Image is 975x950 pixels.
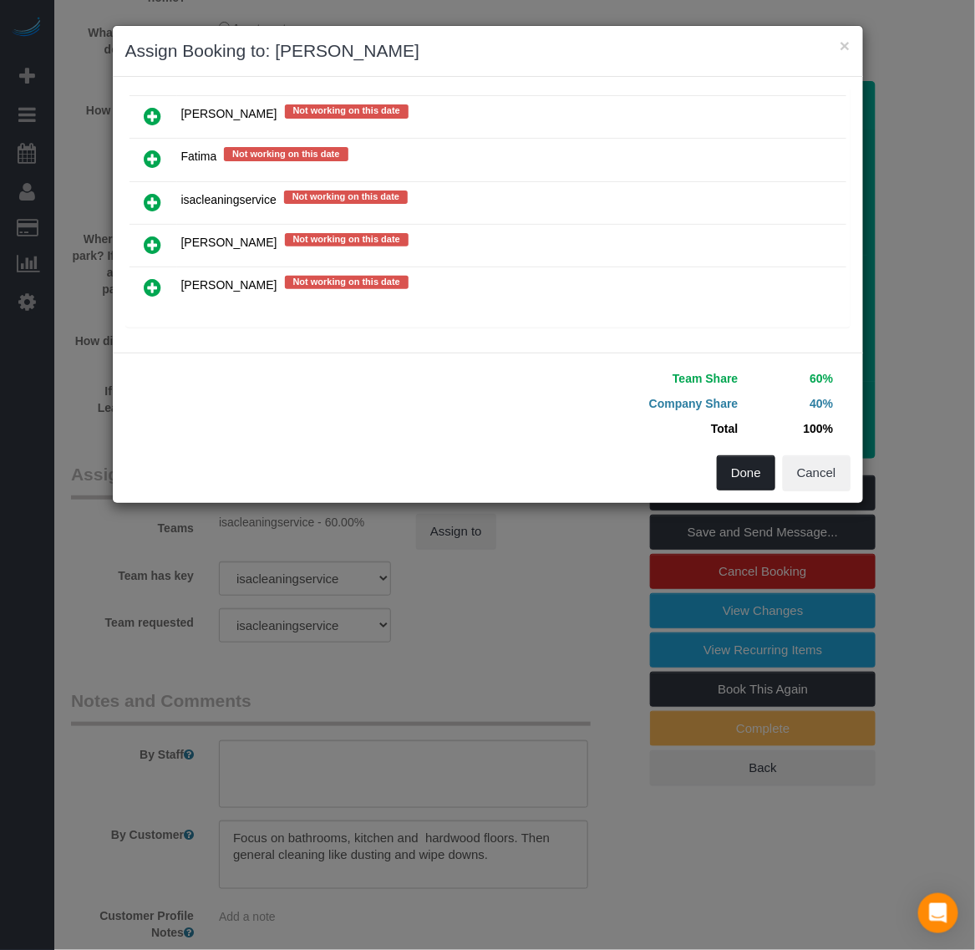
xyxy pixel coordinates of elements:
td: Team Share [500,366,743,391]
div: Open Intercom Messenger [918,893,958,933]
h3: Assign Booking to: [PERSON_NAME] [125,38,851,64]
span: [PERSON_NAME] [181,278,277,292]
span: Not working on this date [285,276,409,289]
td: 40% [743,391,838,416]
button: × [840,37,850,54]
span: Not working on this date [224,147,348,160]
button: Done [717,455,775,490]
span: Not working on this date [284,191,408,204]
span: isacleaningservice [181,193,277,206]
button: Cancel [783,455,851,490]
td: 60% [743,366,838,391]
td: 100% [743,416,838,441]
td: Total [500,416,743,441]
span: [PERSON_NAME] [181,236,277,249]
span: Fatima [181,150,217,164]
td: Company Share [500,391,743,416]
span: Not working on this date [285,104,409,118]
span: [PERSON_NAME] [181,108,277,121]
span: Not working on this date [285,233,409,246]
